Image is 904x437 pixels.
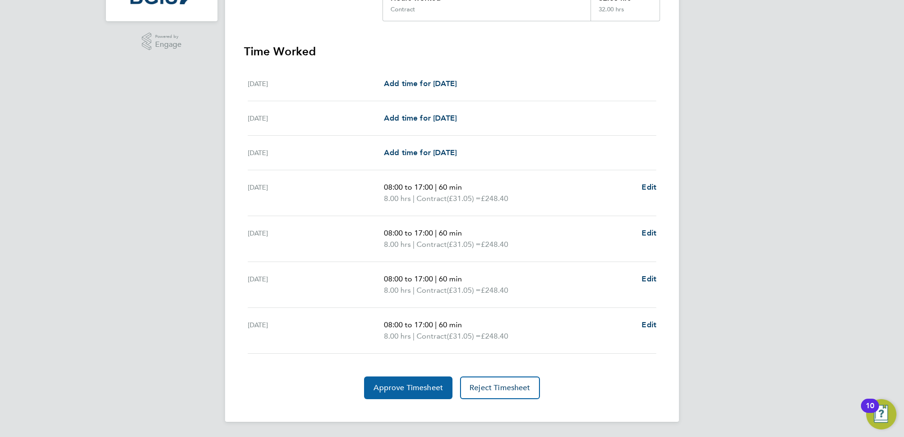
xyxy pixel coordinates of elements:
[413,286,415,295] span: |
[248,273,384,296] div: [DATE]
[417,193,447,204] span: Contract
[384,114,457,122] span: Add time for [DATE]
[384,240,411,249] span: 8.00 hrs
[481,194,508,203] span: £248.40
[384,79,457,88] span: Add time for [DATE]
[447,332,481,341] span: (£31.05) =
[248,227,384,250] div: [DATE]
[460,376,540,399] button: Reject Timesheet
[435,228,437,237] span: |
[435,274,437,283] span: |
[413,194,415,203] span: |
[439,274,462,283] span: 60 min
[364,376,452,399] button: Approve Timesheet
[384,147,457,158] a: Add time for [DATE]
[481,332,508,341] span: £248.40
[248,182,384,204] div: [DATE]
[384,148,457,157] span: Add time for [DATE]
[248,113,384,124] div: [DATE]
[155,41,182,49] span: Engage
[417,331,447,342] span: Contract
[384,274,433,283] span: 08:00 to 17:00
[642,228,656,237] span: Edit
[384,228,433,237] span: 08:00 to 17:00
[642,274,656,283] span: Edit
[384,286,411,295] span: 8.00 hrs
[591,6,660,21] div: 32.00 hrs
[244,44,660,59] h3: Time Worked
[642,182,656,193] a: Edit
[439,228,462,237] span: 60 min
[374,383,443,393] span: Approve Timesheet
[384,332,411,341] span: 8.00 hrs
[642,227,656,239] a: Edit
[248,147,384,158] div: [DATE]
[384,113,457,124] a: Add time for [DATE]
[413,332,415,341] span: |
[384,78,457,89] a: Add time for [DATE]
[439,320,462,329] span: 60 min
[248,319,384,342] div: [DATE]
[384,320,433,329] span: 08:00 to 17:00
[155,33,182,41] span: Powered by
[642,273,656,285] a: Edit
[417,239,447,250] span: Contract
[417,285,447,296] span: Contract
[642,319,656,331] a: Edit
[481,240,508,249] span: £248.40
[384,183,433,192] span: 08:00 to 17:00
[642,320,656,329] span: Edit
[142,33,182,51] a: Powered byEngage
[248,78,384,89] div: [DATE]
[866,406,874,418] div: 10
[439,183,462,192] span: 60 min
[435,320,437,329] span: |
[447,240,481,249] span: (£31.05) =
[447,286,481,295] span: (£31.05) =
[866,399,896,429] button: Open Resource Center, 10 new notifications
[447,194,481,203] span: (£31.05) =
[391,6,415,13] div: Contract
[413,240,415,249] span: |
[435,183,437,192] span: |
[481,286,508,295] span: £248.40
[384,194,411,203] span: 8.00 hrs
[642,183,656,192] span: Edit
[469,383,530,393] span: Reject Timesheet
